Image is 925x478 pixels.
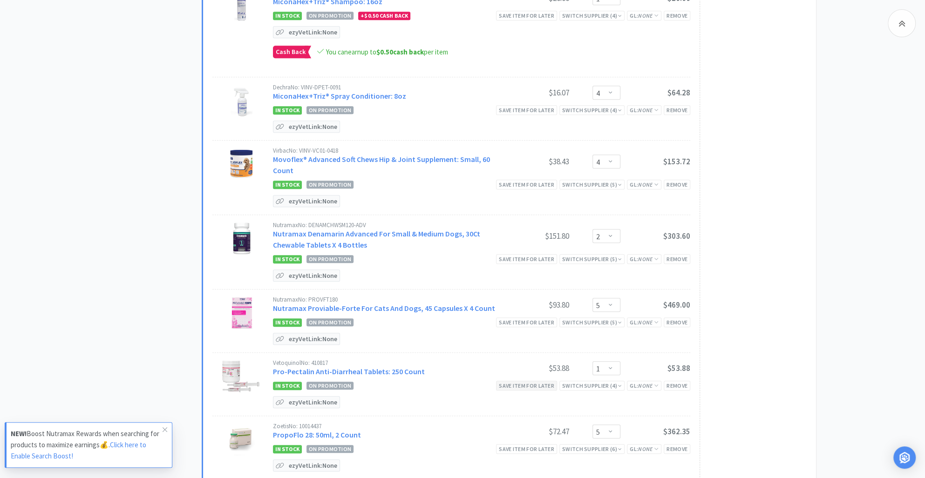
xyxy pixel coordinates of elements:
a: NEW!Boost Nutramax Rewards when searching for products to maximize earnings💰.Click here to Enable... [5,422,172,468]
span: $0.50 [376,47,393,56]
div: Remove [664,11,690,20]
a: MiconaHex+Triz® Spray Conditioner: 8oz [273,91,406,101]
span: On Promotion [306,255,354,263]
i: None [638,107,653,114]
span: In Stock [273,318,302,327]
span: $362.35 [663,426,690,437]
span: $53.88 [667,363,690,373]
div: Save item for later [496,254,557,264]
span: GL: [630,12,659,19]
a: Movoflex® Advanced Soft Chews Hip & Joint Supplement: Small, 60 Count [273,155,490,175]
strong: NEW! [11,429,27,438]
span: GL: [630,445,659,452]
img: 6d6bb5c2b5a64c16a7a648e9ffbb86f5_37578.png [231,84,252,117]
span: $0.50 [364,12,378,19]
span: On Promotion [306,12,354,20]
span: On Promotion [306,382,354,390]
span: $469.00 [663,300,690,310]
p: ezyVet Link: None [286,460,340,471]
span: Cash Back [273,46,308,58]
img: ed9614e8b718450792f8e6ad75d46faa_21654.png [225,423,258,456]
span: $303.60 [663,231,690,241]
div: Switch Supplier ( 5 ) [562,255,622,263]
div: Save item for later [496,381,557,390]
div: Remove [664,105,690,115]
div: Switch Supplier ( 6 ) [562,444,622,453]
div: Switch Supplier ( 5 ) [562,318,622,327]
div: Remove [664,254,690,264]
div: Save item for later [496,180,557,189]
span: GL: [630,107,659,114]
div: $53.88 [499,363,569,374]
a: Nutramax Proviable-Forte For Cats And Dogs, 45 Capsules X 4 Count [273,303,495,313]
div: Virbac No: VINV-VC01-0418 [273,148,499,154]
div: + Cash Back [358,12,410,20]
div: Remove [664,381,690,390]
span: On Promotion [306,318,354,326]
i: None [638,382,653,389]
div: Vetoquinol No: 410817 [273,360,499,366]
div: Remove [664,180,690,189]
div: $93.80 [499,299,569,310]
img: 0f8a57e2f5554bc699ad4cfe2a410e55.png [225,222,258,255]
p: ezyVet Link: None [286,195,340,207]
span: In Stock [273,12,302,20]
span: $64.28 [667,88,690,98]
p: ezyVet Link: None [286,121,340,132]
div: Switch Supplier ( 4 ) [562,11,622,20]
div: $16.07 [499,87,569,98]
p: ezyVet Link: None [286,333,340,344]
div: Save item for later [496,317,557,327]
i: None [638,319,653,326]
span: On Promotion [306,445,354,453]
span: GL: [630,181,659,188]
img: e95dc36416dc45f7a1cf34d6be8815e2_31044.png [221,360,262,392]
a: PropoFlo 28: 50ml, 2 Count [273,430,361,439]
div: $38.43 [499,156,569,167]
div: Remove [664,444,690,454]
p: ezyVet Link: None [286,270,340,281]
a: Pro-Pectalin Anti-Diarrheal Tablets: 250 Count [273,367,425,376]
p: ezyVet Link: None [286,397,340,408]
span: GL: [630,256,659,263]
div: Zoetis No: 10014437 [273,423,499,429]
span: GL: [630,319,659,326]
strong: cash back [376,47,424,56]
div: Remove [664,317,690,327]
span: $153.72 [663,156,690,167]
div: Switch Supplier ( 4 ) [562,106,622,114]
span: In Stock [273,445,302,453]
span: GL: [630,382,659,389]
div: Switch Supplier ( 4 ) [562,381,622,390]
span: In Stock [273,106,302,114]
span: In Stock [273,255,302,263]
div: Switch Supplier ( 5 ) [562,180,622,189]
i: None [638,445,653,452]
div: Nutramax No: PROVFT180 [273,296,499,303]
i: None [638,12,653,19]
img: a957bc5c17e74b7a8fa750ceead1ca5a.png [225,296,258,329]
div: Save item for later [496,444,557,454]
i: None [638,256,653,263]
div: $72.47 [499,426,569,437]
span: In Stock [273,382,302,390]
span: On Promotion [306,106,354,114]
div: Dechra No: VINV-DPET-0091 [273,84,499,90]
div: $151.80 [499,230,569,242]
span: You can earn up to per item [326,47,448,56]
div: Open Intercom Messenger [893,446,916,469]
span: On Promotion [306,181,354,189]
span: In Stock [273,181,302,189]
div: Save item for later [496,105,557,115]
p: ezyVet Link: None [286,27,340,38]
div: Save item for later [496,11,557,20]
div: Nutramax No: DENAMCHWSM120-ADV [273,222,499,228]
img: 84df9903bb194ece968af636ea95bef5_513106.png [225,148,258,180]
p: Boost Nutramax Rewards when searching for products to maximize earnings💰. [11,428,163,462]
a: Nutramax Denamarin Advanced For Small & Medium Dogs, 30Ct Chewable Tablets X 4 Bottles [273,229,480,249]
i: None [638,181,653,188]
